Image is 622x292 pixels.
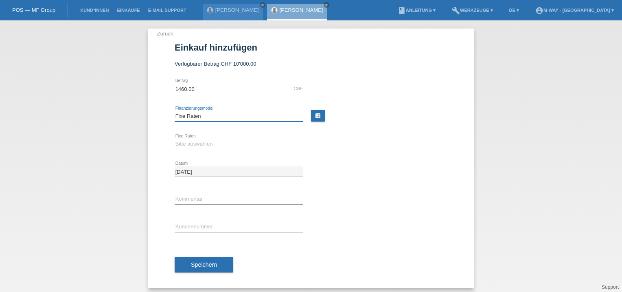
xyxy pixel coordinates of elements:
[144,8,191,13] a: E-Mail Support
[452,7,460,15] i: build
[12,7,55,13] a: POS — MF Group
[398,7,406,15] i: book
[175,257,233,272] button: Speichern
[175,42,447,53] h1: Einkauf hinzufügen
[315,113,321,119] i: calculate
[215,7,259,13] a: [PERSON_NAME]
[76,8,113,13] a: Kund*innen
[175,61,447,67] div: Verfügbarer Betrag:
[221,61,256,67] span: CHF 10'000.00
[324,3,329,7] i: close
[261,3,265,7] i: close
[311,110,325,122] a: calculate
[150,31,173,37] a: ← Zurück
[394,8,440,13] a: bookAnleitung ▾
[324,2,329,8] a: close
[293,86,303,91] div: CHF
[602,284,619,290] a: Support
[505,8,523,13] a: DE ▾
[280,7,323,13] a: [PERSON_NAME]
[113,8,144,13] a: Einkäufe
[535,7,543,15] i: account_circle
[260,2,265,8] a: close
[448,8,497,13] a: buildWerkzeuge ▾
[531,8,618,13] a: account_circlem-way - [GEOGRAPHIC_DATA] ▾
[191,261,217,268] span: Speichern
